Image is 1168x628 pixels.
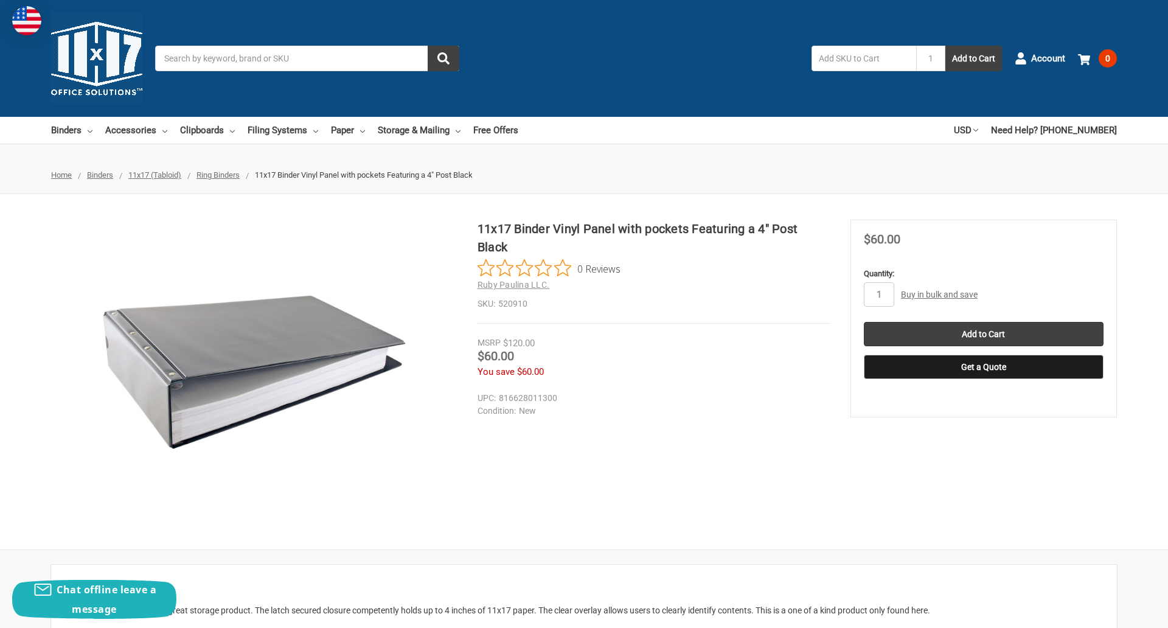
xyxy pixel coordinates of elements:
[991,117,1117,144] a: Need Help? [PHONE_NUMBER]
[1031,52,1065,66] span: Account
[102,220,406,524] img: 11x17 Binder Vinyl Panel with pockets Featuring a 4" Post Black
[378,117,461,144] a: Storage & Mailing
[64,604,1104,617] div: This 4'' post binder makes a great storage product. The latch secured closure competently holds u...
[478,392,496,405] dt: UPC:
[155,46,459,71] input: Search by keyword, brand or SKU
[864,268,1104,280] label: Quantity:
[478,259,620,277] button: Rated 0 out of 5 stars from 0 reviews. Jump to reviews.
[954,117,978,144] a: USD
[64,577,1104,596] h2: Description
[105,117,167,144] a: Accessories
[87,170,113,180] a: Binders
[12,580,176,619] button: Chat offline leave a message
[12,6,41,35] img: duty and tax information for United States
[331,117,365,144] a: Paper
[945,46,1002,71] button: Add to Cart
[51,170,72,180] a: Home
[1078,43,1117,74] a: 0
[901,290,978,299] a: Buy in bulk and save
[1099,49,1117,68] span: 0
[503,338,535,349] span: $120.00
[248,117,318,144] a: Filing Systems
[577,259,620,277] span: 0 Reviews
[812,46,916,71] input: Add SKU to Cart
[478,349,514,363] span: $60.00
[180,117,235,144] a: Clipboards
[478,337,501,349] div: MSRP
[478,366,515,377] span: You save
[57,583,156,616] span: Chat offline leave a message
[478,405,825,417] dd: New
[196,170,240,180] a: Ring Binders
[51,117,92,144] a: Binders
[517,366,544,377] span: $60.00
[1015,43,1065,74] a: Account
[51,13,142,104] img: 11x17.com
[128,170,181,180] a: 11x17 (Tabloid)
[473,117,518,144] a: Free Offers
[478,220,830,256] h1: 11x17 Binder Vinyl Panel with pockets Featuring a 4" Post Black
[864,355,1104,379] button: Get a Quote
[478,298,830,310] dd: 520910
[478,392,825,405] dd: 816628011300
[864,322,1104,346] input: Add to Cart
[478,280,549,290] a: Ruby Paulina LLC.
[864,232,900,246] span: $60.00
[255,170,473,180] span: 11x17 Binder Vinyl Panel with pockets Featuring a 4" Post Black
[478,405,516,417] dt: Condition:
[478,298,495,310] dt: SKU:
